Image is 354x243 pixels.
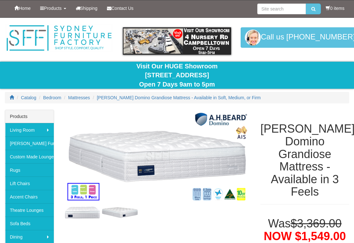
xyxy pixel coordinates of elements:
[123,27,231,55] img: showroom.gif
[43,95,61,100] a: Bedroom
[5,190,54,203] a: Accent Chairs
[10,0,35,16] a: Home
[5,217,54,230] a: Sofa Beds
[260,122,349,198] h1: [PERSON_NAME] Domino Grandiose Mattress - Available in 3 Feels
[5,203,54,217] a: Theatre Lounges
[257,3,306,14] input: Site search
[264,230,346,243] span: NOW $1,549.00
[71,0,103,16] a: Shipping
[5,62,349,89] div: Visit Our HUGE Showroom [STREET_ADDRESS] Open 7 Days 9am to 5pm
[44,6,61,11] span: Products
[5,177,54,190] a: Lift Chairs
[19,6,31,11] span: Home
[68,95,90,100] a: Mattresses
[80,6,98,11] span: Shipping
[5,136,54,150] a: [PERSON_NAME] Furniture
[102,0,138,16] a: Contact Us
[35,0,71,16] a: Products
[21,95,36,100] a: Catalog
[111,6,133,11] span: Contact Us
[5,24,113,52] img: Sydney Furniture Factory
[5,110,54,123] div: Products
[97,95,261,100] a: [PERSON_NAME] Domino Grandiose Mattress - Available in Soft, Medium, or Firm
[326,5,344,11] li: 0 items
[5,150,54,163] a: Custom Made Lounges
[5,163,54,177] a: Rugs
[5,123,54,136] a: Living Room
[291,217,342,230] del: $3,369.00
